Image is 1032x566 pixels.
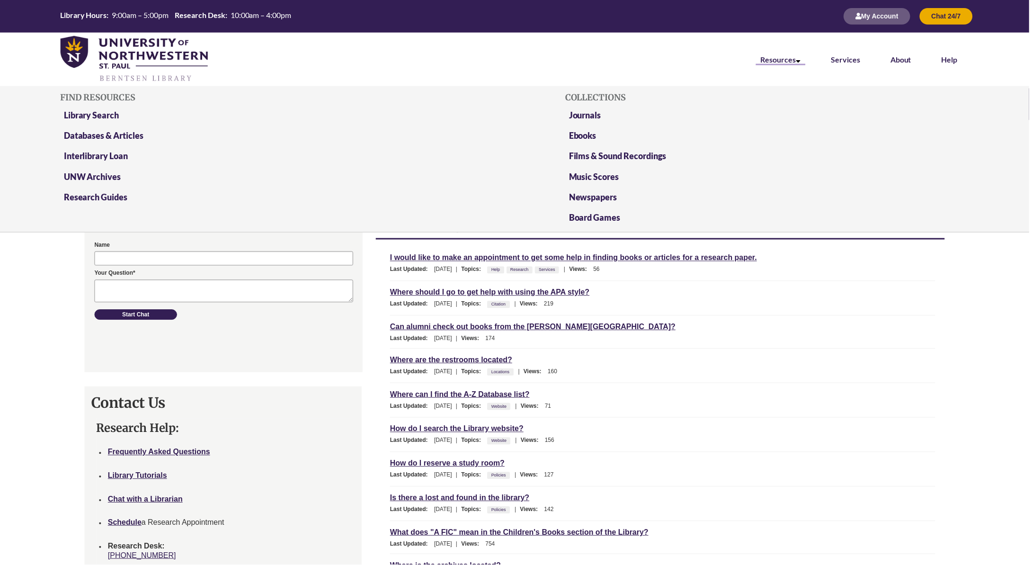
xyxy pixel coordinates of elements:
[514,404,520,410] span: |
[922,13,975,20] a: Chat 24/7
[391,267,434,273] span: Last Updated:
[525,369,548,376] span: Views:
[231,10,292,19] span: 10:00am – 4:00pm
[391,253,759,264] a: I would like to make an appointment to get some help in finding books or articles for a research ...
[514,301,520,308] span: |
[514,507,520,514] span: |
[64,131,144,141] a: Databases & Articles
[64,172,121,182] a: UNW Archives
[391,404,434,410] span: Last Updated:
[391,528,650,539] a: What does "A FIC" mean in the Children's Books section of the Library?
[455,369,461,376] span: |
[108,496,183,504] a: Chat with a Librarian
[546,404,552,410] span: 71
[92,395,356,413] h2: Contact Us
[539,265,558,276] a: Services
[391,438,434,445] span: Last Updated:
[491,300,509,310] a: Citation
[922,8,975,25] button: Chat 24/7
[595,267,601,273] span: 56
[436,336,454,342] span: [DATE]
[391,390,531,401] a: Where can I find the A-Z Database list?
[522,473,544,479] span: Views:
[570,172,621,182] a: Music Scores
[491,437,509,447] a: Website
[491,471,509,482] a: Policies
[463,438,487,445] span: Topics:
[522,507,544,514] span: Views:
[455,336,461,342] span: |
[491,265,503,276] a: Help
[463,507,487,514] span: Topics:
[64,151,128,162] a: Interlibrary Loan
[108,520,225,528] span: a Research Appointment
[489,404,514,410] ul: Topics:
[463,301,487,308] span: Topics:
[60,93,465,103] h5: Find Resources
[571,267,594,273] span: Views:
[455,267,461,273] span: |
[491,368,513,378] a: Locations
[522,438,545,445] span: Views:
[58,10,110,20] th: Library Hours:
[436,542,454,548] span: [DATE]
[828,55,867,64] a: Services
[546,438,556,445] span: 156
[108,553,177,561] a: [PHONE_NUMBER]
[64,192,128,203] a: Research Guides
[549,369,559,376] span: 160
[489,301,513,308] ul: Topics:
[463,542,485,548] span: Views:
[85,212,364,373] iframe: Chat Widget
[563,267,569,273] span: |
[391,494,531,504] a: Is there a lost and found in the library?
[61,36,208,83] img: UNWSP Library Logo
[846,8,913,25] button: My Account
[391,369,434,376] span: Last Updated:
[514,438,520,445] span: |
[570,110,603,121] a: Journals
[570,151,668,162] a: Films & Sound Recordings
[487,542,496,548] span: 754
[108,449,211,457] a: Frequently Asked Questions
[436,267,454,273] span: [DATE]
[758,55,808,65] a: Resources
[108,473,168,481] a: Library Tutorials
[108,520,142,528] a: Schedule
[455,301,461,308] span: |
[510,265,532,276] a: Research
[391,507,434,514] span: Last Updated:
[489,473,514,479] ul: Topics:
[846,13,913,20] a: My Account
[487,336,496,342] span: 174
[567,93,972,103] h5: Collections
[391,287,591,298] a: Where should I go to get help with using the APA style?
[64,110,119,121] a: Library Search
[489,507,514,514] ul: Topics:
[545,301,555,308] span: 219
[939,55,965,64] a: Help
[58,10,294,22] a: Hours Today
[391,473,434,479] span: Last Updated:
[463,336,485,342] span: Views:
[391,424,525,435] a: How do I search the Library website?
[455,438,461,445] span: |
[108,543,165,551] strong: Research Desk:
[391,322,677,333] a: Can alumni check out books from the [PERSON_NAME][GEOGRAPHIC_DATA]?
[391,301,434,308] span: Last Updated:
[463,369,487,376] span: Topics:
[570,213,622,223] a: Board Games
[391,542,434,548] span: Last Updated:
[173,10,229,20] th: Research Desk:
[489,438,514,445] ul: Topics:
[436,369,454,376] span: [DATE]
[436,473,454,479] span: [DATE]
